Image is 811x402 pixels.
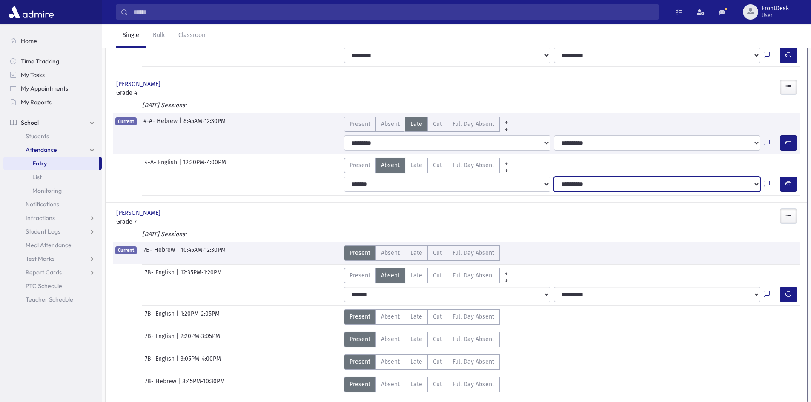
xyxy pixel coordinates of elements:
[26,146,57,154] span: Attendance
[32,160,47,167] span: Entry
[410,120,422,128] span: Late
[176,332,181,347] span: |
[344,309,500,325] div: AttTypes
[344,268,513,283] div: AttTypes
[3,54,102,68] a: Time Tracking
[21,85,68,92] span: My Appointments
[3,68,102,82] a: My Tasks
[26,282,62,290] span: PTC Schedule
[143,117,179,132] span: 4-A- Hebrew
[26,296,73,303] span: Teacher Schedule
[3,34,102,48] a: Home
[145,377,178,392] span: 7B- Hebrew
[145,268,176,283] span: 7B- English
[433,357,442,366] span: Cut
[350,120,370,128] span: Present
[453,120,494,128] span: Full Day Absent
[183,158,226,173] span: 12:30PM-4:00PM
[410,357,422,366] span: Late
[145,158,179,173] span: 4-A- English
[453,380,494,389] span: Full Day Absent
[3,238,102,252] a: Meal Attendance
[381,357,400,366] span: Absent
[3,157,99,170] a: Entry
[176,354,181,370] span: |
[146,24,172,48] a: Bulk
[350,312,370,321] span: Present
[344,245,500,261] div: AttTypes
[143,245,177,261] span: 7B- Hebrew
[7,3,56,20] img: AdmirePro
[116,217,223,226] span: Grade 7
[179,117,183,132] span: |
[3,293,102,306] a: Teacher Schedule
[3,225,102,238] a: Student Logs
[410,312,422,321] span: Late
[381,335,400,344] span: Absent
[21,119,39,126] span: School
[181,309,220,325] span: 1:20PM-2:05PM
[3,265,102,279] a: Report Cards
[381,271,400,280] span: Absent
[453,161,494,170] span: Full Day Absent
[381,312,400,321] span: Absent
[381,380,400,389] span: Absent
[433,380,442,389] span: Cut
[453,312,494,321] span: Full Day Absent
[183,117,226,132] span: 8:45AM-12:30PM
[3,129,102,143] a: Students
[410,380,422,389] span: Late
[26,255,54,262] span: Test Marks
[176,309,181,325] span: |
[762,5,789,12] span: FrontDesk
[21,37,37,45] span: Home
[410,161,422,170] span: Late
[21,57,59,65] span: Time Tracking
[350,335,370,344] span: Present
[128,4,659,20] input: Search
[32,187,62,194] span: Monitoring
[142,102,186,109] i: [DATE] Sessions:
[21,71,45,79] span: My Tasks
[26,214,55,222] span: Infractions
[433,161,442,170] span: Cut
[344,377,500,392] div: AttTypes
[115,117,137,125] span: Current
[381,161,400,170] span: Absent
[762,12,789,19] span: User
[178,377,182,392] span: |
[181,354,221,370] span: 3:05PM-4:00PM
[344,332,500,347] div: AttTypes
[181,332,220,347] span: 2:20PM-3:05PM
[453,357,494,366] span: Full Day Absent
[433,335,442,344] span: Cut
[410,335,422,344] span: Late
[3,95,102,109] a: My Reports
[500,158,513,165] a: All Prior
[453,248,494,257] span: Full Day Absent
[142,231,186,238] i: [DATE] Sessions:
[3,252,102,265] a: Test Marks
[145,354,176,370] span: 7B- English
[3,279,102,293] a: PTC Schedule
[344,354,500,370] div: AttTypes
[3,197,102,211] a: Notifications
[115,246,137,254] span: Current
[172,24,214,48] a: Classroom
[26,200,59,208] span: Notifications
[26,132,49,140] span: Students
[116,24,146,48] a: Single
[410,248,422,257] span: Late
[3,116,102,129] a: School
[3,143,102,157] a: Attendance
[453,335,494,344] span: Full Day Absent
[350,248,370,257] span: Present
[350,161,370,170] span: Present
[500,275,513,282] a: All Later
[3,82,102,95] a: My Appointments
[410,271,422,280] span: Late
[500,268,513,275] a: All Prior
[344,158,513,173] div: AttTypes
[145,309,176,325] span: 7B- English
[21,98,52,106] span: My Reports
